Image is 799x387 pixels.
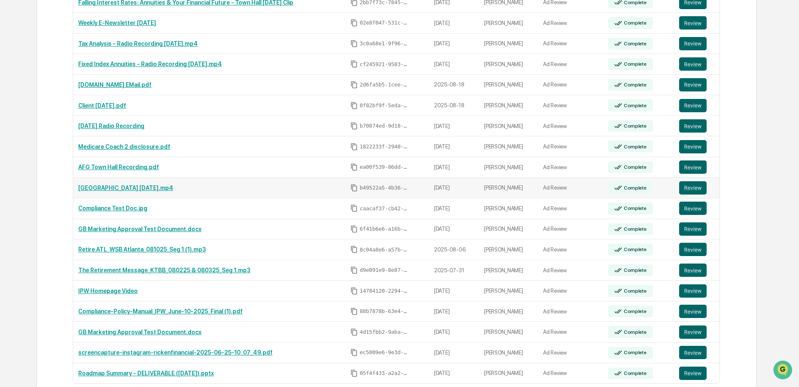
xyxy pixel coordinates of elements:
span: 0f82bf9f-5eda-4fc9-918f-231ead8d7444 [360,102,409,109]
span: 6f41b6e6-a16b-43a7-85ee-f59e7c0cbecb [360,226,409,232]
button: Review [679,140,707,153]
a: GB Marketing Approval Test Document.docx [78,329,201,335]
td: [PERSON_NAME] [479,157,538,178]
div: 🔎 [8,121,15,128]
span: Copy Id [350,370,358,377]
div: 🗄️ [60,106,67,112]
div: Complete [622,164,647,170]
a: Review [679,305,715,318]
td: [PERSON_NAME] [479,177,538,198]
td: [PERSON_NAME] [479,13,538,34]
a: Weekly E-Newsletter [DATE] [78,20,156,26]
button: Review [679,37,707,50]
td: [PERSON_NAME] [479,281,538,301]
div: Complete [622,288,647,294]
td: Ad Review [538,281,603,301]
button: Review [679,57,707,71]
td: [DATE] [429,136,479,157]
td: [PERSON_NAME] [479,363,538,384]
div: Complete [622,308,647,314]
a: Compliance-Policy-Manual_IPW_June-10-2025_Final (1).pdf [78,308,243,315]
td: Ad Review [538,177,603,198]
img: 1746055101610-c473b297-6a78-478c-a979-82029cc54cd1 [8,64,23,79]
td: [DATE] [429,219,479,240]
span: Copy Id [350,19,358,27]
div: Complete [622,61,647,67]
span: 1822233f-2940-40c3-ae9c-5e860ff15d01 [360,143,409,150]
td: Ad Review [538,343,603,363]
a: Review [679,119,715,133]
div: Complete [622,123,647,129]
a: Review [679,264,715,277]
button: Review [679,160,707,174]
td: [DATE] [429,322,479,343]
button: Start new chat [141,66,151,76]
td: 2025-08-18 [429,75,479,96]
a: Review [679,37,715,50]
span: Data Lookup [17,121,52,129]
span: Copy Id [350,287,358,295]
span: 3c0a68e1-9f96-4040-b7f4-b43b32360ca8 [360,40,409,47]
span: Copy Id [350,184,358,192]
a: Medicare Coach 2 disclosure.pdf [78,143,170,150]
td: [PERSON_NAME] [479,54,538,75]
td: 2025-08-18 [429,95,479,116]
span: Copy Id [350,40,358,47]
td: [PERSON_NAME] [479,260,538,281]
a: Compliance Test Doc.jpg [78,205,147,212]
div: Complete [622,20,647,26]
td: [DATE] [429,343,479,363]
a: IPW Homepage Video [78,288,138,294]
td: Ad Review [538,363,603,384]
span: Copy Id [350,102,358,109]
td: Ad Review [538,239,603,260]
td: [DATE] [429,301,479,322]
button: Review [679,78,707,91]
span: 8c04a8e6-a57b-4ad0-bc12-d0e461a6316b [360,246,409,253]
td: 2025-08-06 [429,239,479,260]
button: Review [679,16,707,30]
button: Review [679,325,707,339]
div: We're available if you need us! [28,72,105,79]
a: Review [679,16,715,30]
span: Copy Id [350,81,358,89]
a: Review [679,99,715,112]
td: [DATE] [429,34,479,54]
a: 🗄️Attestations [57,101,107,116]
td: [PERSON_NAME] [479,116,538,137]
a: Review [679,222,715,236]
button: Review [679,346,707,359]
a: Retire ATL_WSB Atlanta_081025_Seg 1 (1).mp3 [78,246,206,253]
span: 05f4f433-a2a2-4c5b-92a2-69358bd64a9f [360,370,409,377]
a: [GEOGRAPHIC_DATA] [DATE].mp4 [78,185,173,191]
a: Review [679,284,715,298]
a: Review [679,78,715,91]
td: [PERSON_NAME] [479,95,538,116]
a: Review [679,367,715,380]
div: Complete [622,82,647,88]
td: [PERSON_NAME] [479,136,538,157]
button: Review [679,181,707,195]
td: Ad Review [538,136,603,157]
a: [DATE] Radio Recording [78,123,144,129]
div: 🖐️ [8,106,15,112]
span: Copy Id [350,143,358,150]
div: Complete [622,329,647,335]
a: Roadmap Summary - DELIVERABLE ([DATE]).pptx [78,370,214,377]
div: Complete [622,246,647,252]
a: The Retirement Message_KTBB_080225 & 080325_Seg 1.mp3 [78,267,251,274]
button: Review [679,222,707,236]
td: Ad Review [538,13,603,34]
button: Review [679,305,707,318]
button: Review [679,119,707,133]
button: Review [679,202,707,215]
span: ea00f539-86dd-40a5-93e4-78bc75b2ff2c [360,164,409,170]
span: Copy Id [350,225,358,233]
iframe: Open customer support [772,360,795,382]
a: Review [679,325,715,339]
td: [PERSON_NAME] [479,322,538,343]
td: [DATE] [429,157,479,178]
a: Tax Analysis - Radio Recording [DATE].mp4 [78,40,198,47]
span: Copy Id [350,266,358,274]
